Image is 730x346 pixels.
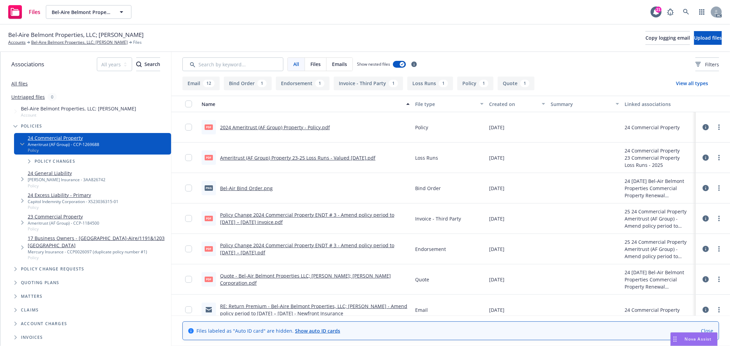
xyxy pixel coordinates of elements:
div: 24 [DATE] Bel-Air Belmont Properties Commercial Property Renewal [625,177,693,199]
button: Name [199,96,412,112]
span: Bel-Aire Belmont Properties, LLC; [PERSON_NAME] [8,30,144,39]
span: Policy [28,183,105,189]
button: Linked associations [622,96,696,112]
div: Created on [489,101,538,108]
a: Files [5,2,43,22]
div: Linked associations [625,101,693,108]
a: more [715,123,723,131]
span: pdf [205,277,213,282]
div: Loss Runs - 2025 [625,161,680,169]
svg: Search [136,62,142,67]
span: Filters [705,61,719,68]
input: Toggle Row Selected [185,185,192,191]
div: Tree Example [0,104,171,344]
span: Files [310,61,321,68]
div: Name [202,101,402,108]
span: Policy [28,255,168,261]
a: Close [701,327,713,334]
span: Policies [21,124,42,128]
div: 24 Commercial Property [625,306,680,314]
span: [DATE] [489,124,504,131]
a: more [715,245,723,253]
div: File type [415,101,476,108]
span: [DATE] [489,185,504,192]
span: Policy [28,204,118,210]
a: Policy Change 2024 Commercial Property ENDT # 3 - Amend policy period to [DATE] – [DATE] invoice.pdf [220,212,394,225]
a: Show auto ID cards [295,328,340,334]
a: Quote - Bel-Air Belmont Properties LLC; [PERSON_NAME]; [PERSON_NAME] Corporation.pdf [220,272,391,286]
span: Policy change requests [21,267,84,271]
div: 1 [520,80,529,87]
div: 24 [DATE] Bel-Air Belmont Properties Commercial Property Renewal [625,269,693,290]
span: Bind Order [415,185,441,192]
span: Files [29,9,40,15]
input: Toggle Row Selected [185,154,192,161]
a: more [715,214,723,223]
button: Loss Runs [407,77,453,90]
button: Email [182,77,220,90]
button: Endorsement [276,77,330,90]
span: Files [133,39,142,45]
a: Untriaged files [11,93,45,101]
span: pdf [205,216,213,221]
span: Files labeled as "Auto ID card" are hidden. [196,327,340,334]
span: [DATE] [489,154,504,161]
span: Policy [28,226,99,232]
a: 24 General Liability [28,170,105,177]
span: [DATE] [489,306,504,314]
a: Policy Change 2024 Commercial Property ENDT # 3 - Amend policy period to [DATE] – [DATE].pdf [220,242,394,256]
a: 2024 Ameritrust (AF Group) Property - Policy.pdf [220,124,330,131]
span: Email [415,306,428,314]
a: more [715,184,723,192]
span: Copy logging email [645,35,690,41]
span: Show nested files [357,61,390,67]
button: SearchSearch [136,57,160,71]
span: Invoice - Third Party [415,215,461,222]
span: All [293,61,299,68]
input: Toggle Row Selected [185,276,192,283]
span: Bel-Aire Belmont Properties, LLC; [PERSON_NAME] [21,105,136,112]
button: Policy [457,77,494,90]
span: png [205,185,213,190]
button: Nova Assist [670,332,718,346]
a: 17 Business Owners - [GEOGRAPHIC_DATA]-Aire/1191&1203 [GEOGRAPHIC_DATA] [28,235,168,249]
span: Quoting plans [21,281,60,285]
span: Account [21,112,136,118]
button: Copy logging email [645,31,690,45]
div: Mercury Insurance - CCP0026097 (duplicate policy number #1) [28,249,168,255]
input: Select all [185,101,192,107]
input: Toggle Row Selected [185,215,192,222]
a: Bel-Aire Belmont Properties, LLC; [PERSON_NAME] [31,39,128,45]
div: 24 Commercial Property [625,147,680,154]
span: Matters [21,294,42,298]
div: [PERSON_NAME] Insurance - 3AA826742 [28,177,105,183]
button: Bel-Aire Belmont Properties, LLC; [PERSON_NAME] [46,5,131,19]
div: 1 [479,80,488,87]
a: Ameritrust (AF Group) Property 23-25 Loss Runs - Valued [DATE].pdf [220,155,375,161]
a: more [715,275,723,283]
span: [DATE] [489,276,504,283]
div: 21 [655,6,662,13]
span: pdf [205,124,213,130]
span: Invoices [21,335,43,340]
span: pdf [205,155,213,160]
span: Policy changes [35,159,75,163]
div: 23 Commercial Property [625,154,680,161]
div: 1 [439,80,448,87]
a: Switch app [695,5,709,19]
button: Created on [486,96,548,112]
span: Quote [415,276,429,283]
div: 1 [257,80,267,87]
button: Filters [695,57,719,71]
a: 24 Commercial Property [28,134,99,142]
div: 1 [389,80,398,87]
span: Bel-Aire Belmont Properties, LLC; [PERSON_NAME] [52,9,111,16]
a: more [715,306,723,314]
div: 24 Commercial Property [625,124,680,131]
span: pdf [205,246,213,251]
div: 0 [48,93,57,101]
span: Upload files [694,35,722,41]
span: Nova Assist [685,336,712,342]
div: Summary [551,101,612,108]
div: Drag to move [671,333,679,346]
